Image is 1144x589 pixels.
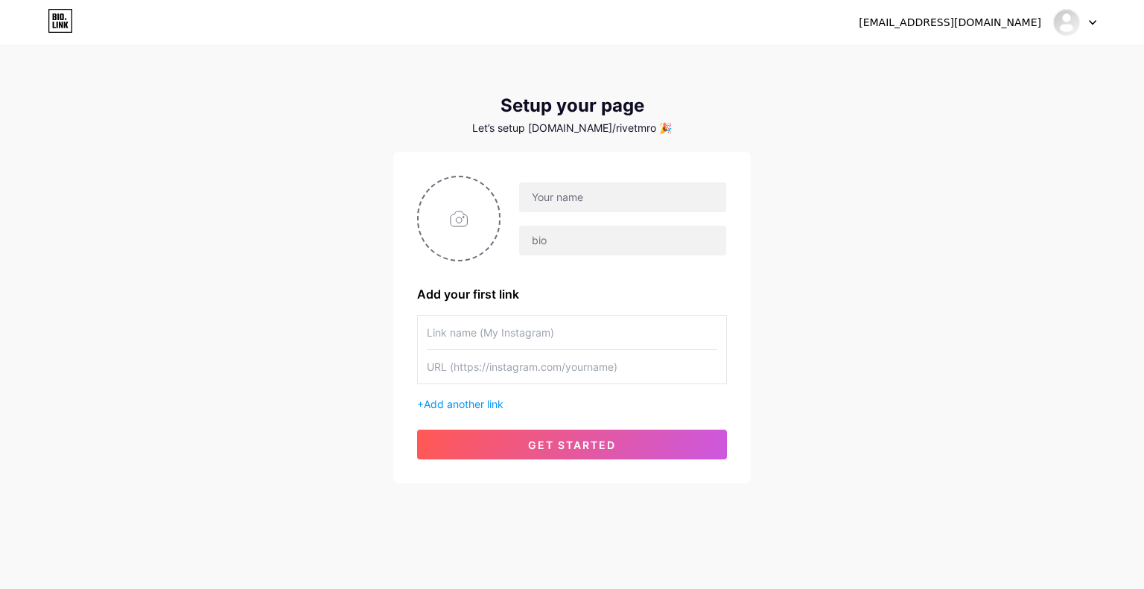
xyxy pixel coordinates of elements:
[519,182,726,212] input: Your name
[417,430,727,459] button: get started
[424,398,503,410] span: Add another link
[427,350,717,383] input: URL (https://instagram.com/yourname)
[393,95,751,116] div: Setup your page
[859,15,1041,31] div: [EMAIL_ADDRESS][DOMAIN_NAME]
[417,396,727,412] div: +
[417,285,727,303] div: Add your first link
[393,122,751,134] div: Let’s setup [DOMAIN_NAME]/rivetmro 🎉
[528,439,616,451] span: get started
[427,316,717,349] input: Link name (My Instagram)
[1052,8,1081,36] img: rivetmro
[519,226,726,255] input: bio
